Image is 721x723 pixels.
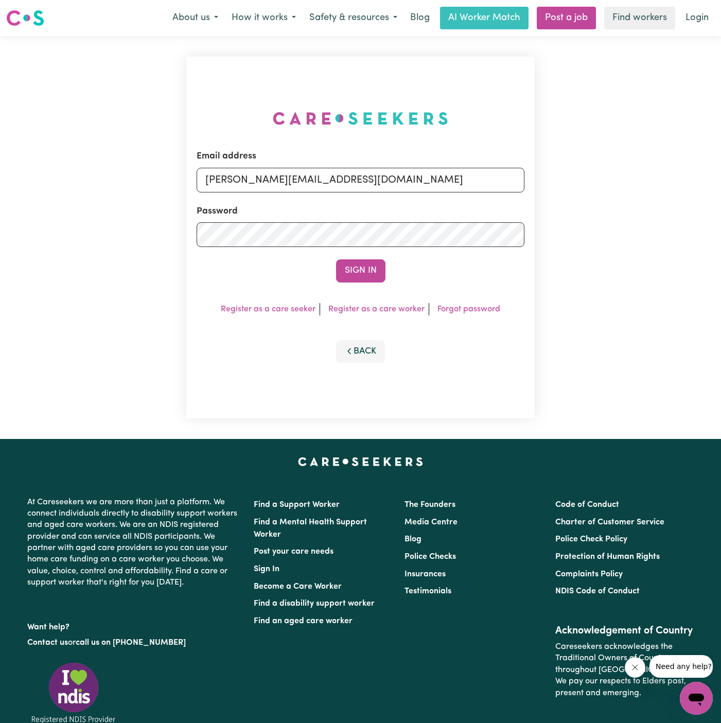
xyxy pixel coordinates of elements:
p: At Careseekers we are more than just a platform. We connect individuals directly to disability su... [27,492,241,593]
a: Code of Conduct [555,501,619,509]
a: Post your care needs [254,548,333,556]
p: or [27,633,241,653]
input: Email address [197,168,524,192]
a: Register as a care seeker [221,305,315,313]
a: Forgot password [437,305,500,313]
a: Protection of Human Rights [555,553,660,561]
h2: Acknowledgement of Country [555,625,694,637]
button: About us [166,7,225,29]
a: Charter of Customer Service [555,518,664,526]
a: Find a Mental Health Support Worker [254,518,367,539]
a: Testimonials [405,587,451,595]
button: How it works [225,7,303,29]
img: Careseekers logo [6,9,44,27]
button: Safety & resources [303,7,404,29]
a: Careseekers home page [298,457,423,466]
a: Find an aged care worker [254,617,353,625]
button: Back [336,340,385,363]
a: Insurances [405,570,446,578]
a: Login [679,7,715,29]
a: AI Worker Match [440,7,529,29]
a: Blog [404,7,436,29]
a: Find a Support Worker [254,501,340,509]
a: NDIS Code of Conduct [555,587,640,595]
a: Post a job [537,7,596,29]
a: Police Check Policy [555,535,627,543]
a: Find a disability support worker [254,599,375,608]
a: Media Centre [405,518,458,526]
label: Password [197,205,238,218]
a: call us on [PHONE_NUMBER] [76,639,186,647]
iframe: Close message [625,657,645,678]
a: Police Checks [405,553,456,561]
a: The Founders [405,501,455,509]
a: Blog [405,535,421,543]
p: Careseekers acknowledges the Traditional Owners of Country throughout [GEOGRAPHIC_DATA]. We pay o... [555,637,694,703]
a: Careseekers logo [6,6,44,30]
a: Sign In [254,565,279,573]
label: Email address [197,150,256,163]
p: Want help? [27,618,241,633]
a: Contact us [27,639,68,647]
a: Find workers [604,7,675,29]
iframe: Message from company [649,655,713,678]
a: Register as a care worker [328,305,425,313]
a: Become a Care Worker [254,583,342,591]
button: Sign In [336,259,385,282]
a: Complaints Policy [555,570,623,578]
iframe: Button to launch messaging window [680,682,713,715]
